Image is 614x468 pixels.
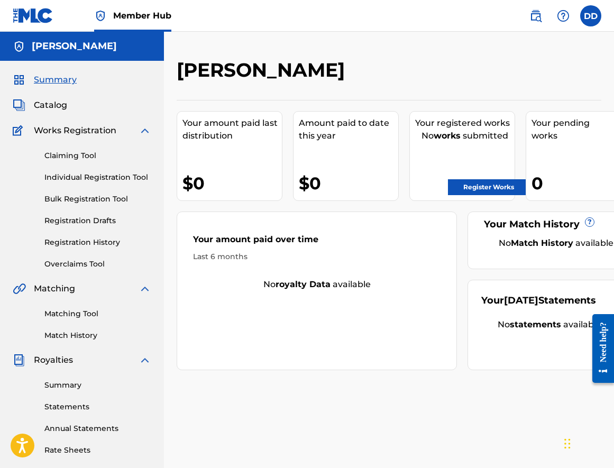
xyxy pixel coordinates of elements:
img: Works Registration [13,124,26,137]
a: Match History [44,330,151,341]
a: Registration Drafts [44,215,151,226]
span: [DATE] [504,295,538,306]
div: $0 [299,171,398,195]
a: CatalogCatalog [13,99,67,112]
img: search [529,10,542,22]
div: Your amount paid over time [193,233,441,251]
strong: Match History [511,238,573,248]
span: ? [585,218,594,226]
img: MLC Logo [13,8,53,23]
img: expand [139,124,151,137]
div: Drag [564,428,571,460]
img: Royalties [13,354,25,366]
div: Your amount paid last distribution [182,117,282,142]
img: help [557,10,570,22]
img: Matching [13,282,26,295]
strong: royalty data [276,279,331,289]
a: Matching Tool [44,308,151,319]
div: Your registered works [415,117,515,130]
div: Your Statements [481,293,596,308]
iframe: Chat Widget [561,417,614,468]
span: Royalties [34,354,73,366]
a: Registration History [44,237,151,248]
img: expand [139,354,151,366]
div: Last 6 months [193,251,441,262]
a: Register Works [448,179,529,195]
h2: [PERSON_NAME] [177,58,350,82]
a: Public Search [525,5,546,26]
a: Individual Registration Tool [44,172,151,183]
h5: DeQuan Davis [32,40,117,52]
a: Statements [44,401,151,412]
div: No available [177,278,456,291]
img: expand [139,282,151,295]
img: Top Rightsholder [94,10,107,22]
img: Catalog [13,99,25,112]
a: Claiming Tool [44,150,151,161]
a: Overclaims Tool [44,259,151,270]
a: Bulk Registration Tool [44,194,151,205]
div: $0 [182,171,282,195]
div: Help [553,5,574,26]
strong: statements [510,319,561,329]
span: Catalog [34,99,67,112]
div: User Menu [580,5,601,26]
a: Annual Statements [44,423,151,434]
span: Works Registration [34,124,116,137]
span: Summary [34,74,77,86]
strong: works [434,131,461,141]
a: Summary [44,380,151,391]
img: Accounts [13,40,25,53]
div: No submitted [415,130,515,142]
span: Matching [34,282,75,295]
div: Amount paid to date this year [299,117,398,142]
iframe: Resource Center [584,306,614,391]
img: Summary [13,74,25,86]
a: Rate Sheets [44,445,151,456]
a: SummarySummary [13,74,77,86]
span: Member Hub [113,10,171,22]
